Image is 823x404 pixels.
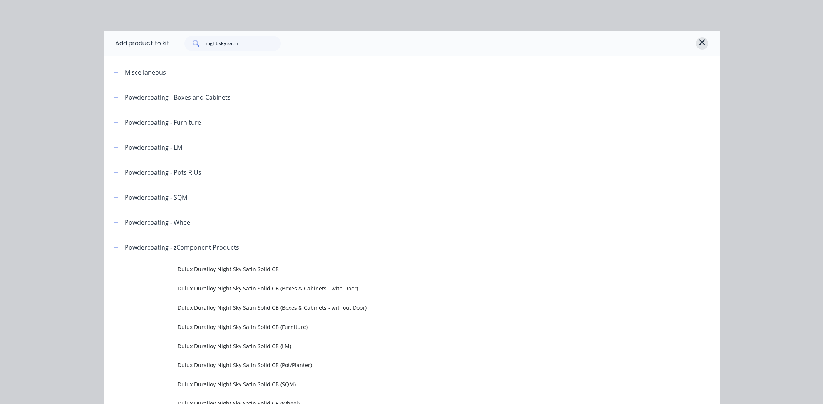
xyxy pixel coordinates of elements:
div: Powdercoating - Wheel [125,218,192,227]
div: Powdercoating - SQM [125,193,187,202]
div: Powdercoating - Boxes and Cabinets [125,93,231,102]
div: Powdercoating - LM [125,143,182,152]
div: Powdercoating - zComponent Products [125,243,239,252]
div: Miscellaneous [125,68,166,77]
div: Powdercoating - Furniture [125,118,201,127]
span: Dulux Duralloy Night Sky Satin Solid CB (SQM) [178,380,611,388]
span: Dulux Duralloy Night Sky Satin Solid CB (Furniture) [178,323,611,331]
input: Search... [206,36,281,51]
span: Dulux Duralloy Night Sky Satin Solid CB (LM) [178,342,611,350]
div: Add product to kit [115,39,169,48]
span: Dulux Duralloy Night Sky Satin Solid CB (Boxes & Cabinets - with Door) [178,284,611,292]
div: Powdercoating - Pots R Us [125,168,201,177]
span: Dulux Duralloy Night Sky Satin Solid CB (Boxes & Cabinets - without Door) [178,304,611,312]
span: Dulux Duralloy Night Sky Satin Solid CB [178,265,611,273]
span: Dulux Duralloy Night Sky Satin Solid CB (Pot/Planter) [178,361,611,369]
